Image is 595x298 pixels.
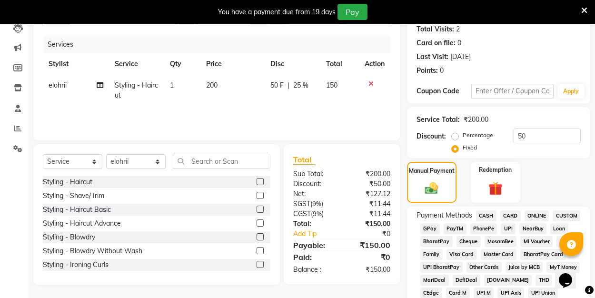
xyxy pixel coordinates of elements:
th: Stylist [43,53,109,75]
span: CASH [476,210,496,221]
div: Balance : [286,265,342,275]
div: Styling - Blowdry Without Wash [43,246,142,256]
iframe: chat widget [555,260,585,288]
div: [DATE] [450,52,471,62]
span: elohrii [49,81,67,89]
th: Qty [164,53,200,75]
div: ₹150.00 [342,239,397,251]
span: Total [293,155,315,165]
label: Fixed [463,143,477,152]
div: Payable: [286,239,342,251]
span: GPay [420,223,440,234]
span: Juice by MCB [506,262,543,273]
span: THD [535,275,552,286]
span: NearBuy [519,223,546,234]
div: Card on file: [416,38,456,48]
div: ₹200.00 [464,115,488,125]
span: 1 [170,81,174,89]
span: CUSTOM [553,210,580,221]
div: Paid: [286,251,342,263]
th: Service [109,53,164,75]
div: Sub Total: [286,169,342,179]
div: Net: [286,189,342,199]
th: Price [200,53,265,75]
div: Styling - Haircut Advance [43,219,121,228]
span: MyT Money [546,262,580,273]
div: Total: [286,219,342,229]
span: BharatPay Card [520,249,566,260]
span: MI Voucher [520,236,553,247]
div: Last Visit: [416,52,448,62]
span: 25 % [293,80,308,90]
div: Styling - Blowdry [43,232,95,242]
span: Other Cards [466,262,502,273]
span: Bank [556,236,575,247]
th: Disc [265,53,320,75]
span: Family [420,249,443,260]
div: You have a payment due from 19 days [218,7,336,17]
span: 9% [312,200,321,208]
img: _gift.svg [484,180,507,198]
th: Action [359,53,390,75]
div: ₹200.00 [342,169,397,179]
span: DefiDeal [453,275,480,286]
button: Apply [557,84,585,99]
div: ₹127.12 [342,189,397,199]
label: Redemption [479,166,512,174]
div: Points: [416,66,438,76]
div: Service Total: [416,115,460,125]
span: Payment Methods [416,210,472,220]
span: ONLINE [525,210,549,221]
span: UPI BharatPay [420,262,463,273]
div: 2 [456,24,460,34]
div: Styling - Haircut Basic [43,205,111,215]
span: Visa Card [446,249,477,260]
div: Discount: [286,179,342,189]
span: [DOMAIN_NAME] [484,275,532,286]
div: Styling - Shave/Trim [43,191,104,201]
span: 9% [313,210,322,218]
span: | [288,80,289,90]
th: Total [320,53,359,75]
span: PayTM [444,223,466,234]
span: Loan [550,223,568,234]
span: SGST [293,199,310,208]
span: 200 [206,81,218,89]
span: UPI [501,223,516,234]
div: Styling - Haircut [43,177,92,187]
div: Styling - Ironing Curls [43,260,109,270]
div: ( ) [286,199,342,209]
div: ₹150.00 [342,265,397,275]
div: ₹0 [351,229,397,239]
div: Total Visits: [416,24,454,34]
div: ( ) [286,209,342,219]
a: Add Tip [286,229,351,239]
input: Enter Offer / Coupon Code [471,84,554,99]
span: CARD [500,210,521,221]
span: MariDeal [420,275,449,286]
span: Cheque [456,236,481,247]
div: 0 [440,66,444,76]
div: Discount: [416,131,446,141]
span: 50 F [270,80,284,90]
div: Services [44,36,397,53]
div: ₹0 [342,251,397,263]
span: PhonePe [470,223,497,234]
div: 0 [457,38,461,48]
div: ₹150.00 [342,219,397,229]
div: Coupon Code [416,86,471,96]
span: Master Card [481,249,517,260]
input: Search or Scan [173,154,270,169]
button: Pay [337,4,367,20]
div: ₹11.44 [342,199,397,209]
span: BharatPay [420,236,453,247]
span: MosamBee [485,236,517,247]
div: ₹50.00 [342,179,397,189]
label: Manual Payment [409,167,455,175]
span: 150 [326,81,337,89]
div: ₹11.44 [342,209,397,219]
span: Styling - Haircut [115,81,158,99]
img: _cash.svg [421,181,442,196]
label: Percentage [463,131,493,139]
span: CGST [293,209,311,218]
